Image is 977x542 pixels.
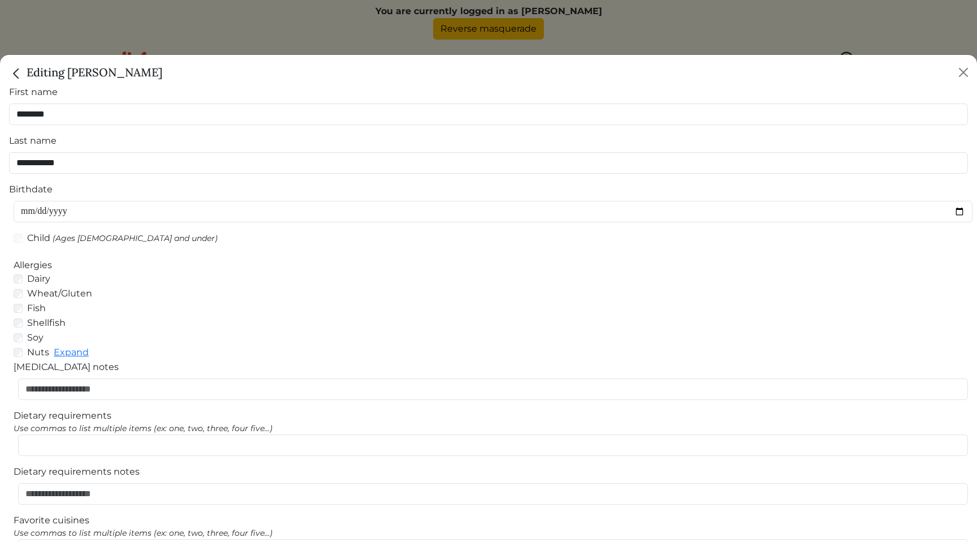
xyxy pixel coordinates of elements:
label: Birthdate [9,183,53,196]
label: Wheat/Gluten [27,287,92,300]
button: Close [954,63,972,81]
label: First name [9,85,58,99]
label: Dietary requirements [14,409,111,423]
a: Close [9,65,27,79]
label: [MEDICAL_DATA] notes [14,360,119,374]
img: back_caret-0738dc900bf9763b5e5a40894073b948e17d9601fd527fca9689b06ce300169f.svg [9,66,24,81]
label: Fish [27,302,46,315]
label: Last name [9,134,57,148]
div: Use commas to list multiple items (ex: one, two, three, four five...) [14,527,963,539]
h5: Editing [PERSON_NAME] [9,64,162,81]
a: Expand [54,347,89,358]
label: Nuts [27,346,49,359]
label: Favorite cuisines [14,514,89,527]
label: Allergies [14,259,52,272]
label: Child [27,231,50,245]
span: (Ages [DEMOGRAPHIC_DATA] and under) [53,233,218,243]
div: Use commas to list multiple items (ex: one, two, three, four five...) [14,423,963,435]
label: Shellfish [27,316,66,330]
label: Dairy [27,272,50,286]
label: Soy [27,331,44,345]
label: Dietary requirements notes [14,465,140,479]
